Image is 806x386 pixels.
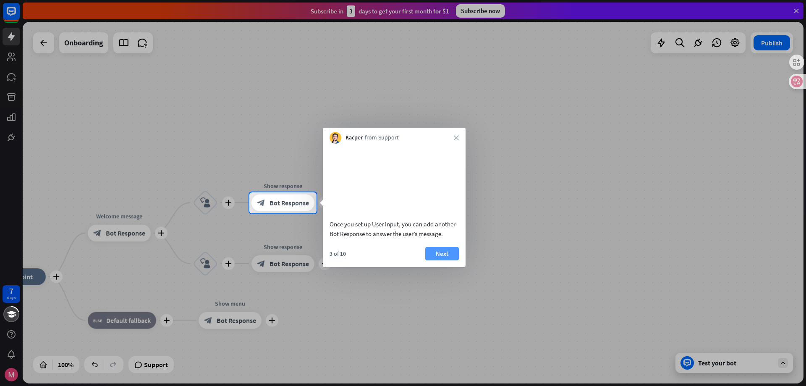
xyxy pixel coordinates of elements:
div: Once you set up User Input, you can add another Bot Response to answer the user’s message. [330,219,459,239]
span: Bot Response [270,199,309,207]
div: 3 of 10 [330,250,346,257]
button: Next [425,247,459,260]
span: Kacper [345,134,363,142]
span: from Support [365,134,399,142]
i: close [454,135,459,140]
button: Open LiveChat chat widget [7,3,32,29]
i: block_bot_response [257,199,265,207]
